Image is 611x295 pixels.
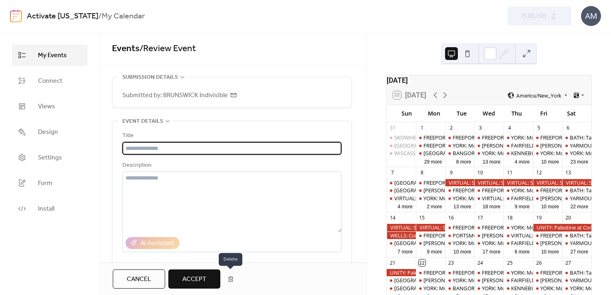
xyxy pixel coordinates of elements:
[477,169,484,176] div: 10
[453,157,475,165] button: 8 more
[477,259,484,266] div: 24
[477,124,484,131] div: 3
[423,195,545,202] div: YORK: Morning Resistance at [GEOGRAPHIC_DATA]
[482,142,591,149] div: [PERSON_NAME]: NO I.C.E in [PERSON_NAME]
[394,179,533,186] div: [GEOGRAPHIC_DATA]: Support Palestine Weekly Standout
[506,259,513,266] div: 25
[445,187,474,194] div: FREEPORT: VISIBILITY FREEPORT Stand for Democracy!
[533,179,562,186] div: VIRTUAL: Sign the Petition to Kick ICE Out of Pease
[423,179,572,186] div: FREEPORT: AM and PM Visibility Bridge Brigade. Click for times!
[12,96,88,117] a: Views
[503,232,533,239] div: VIRTUAL: De-Escalation Training for ICE Watch Volunteers. Part of Verifier Training
[503,179,533,186] div: VIRTUAL: Sign the Petition to Kick ICE Out of Pease
[448,215,455,221] div: 16
[38,76,62,86] span: Connect
[453,187,583,194] div: FREEPORT: VISIBILITY FREEPORT Stand for Democracy!
[112,40,140,58] a: Events
[511,202,533,210] button: 9 more
[416,142,445,149] div: FREEPORT: Visibility Labor Day Fight for Workers
[482,277,591,284] div: [PERSON_NAME]: NO I.C.E in [PERSON_NAME]
[503,134,533,141] div: YORK: Morning Resistance at Town Center
[503,269,533,276] div: YORK: Morning Resistance at Town Center
[503,187,533,194] div: YORK: Morning Resistance at Town Center
[565,169,571,176] div: 13
[511,142,573,149] div: FAIRFIELD: Stop The Coup
[533,224,591,231] div: UNITY: Palestine at Common Ground Fair
[562,285,591,292] div: YORK: Morning Resistance at Town Center
[511,285,569,292] div: KENNEBUNK: Stand Out
[535,124,542,131] div: 5
[533,195,562,202] div: WELLS: NO I.C.E in Wells
[423,232,572,239] div: FREEPORT: AM and PM Visibility Bridge Brigade. Click for times!
[475,105,503,122] div: Wed
[38,179,52,188] span: Form
[448,169,455,176] div: 9
[423,202,445,210] button: 2 more
[533,187,562,194] div: FREEPORT: AM and PM Rush Hour Brigade. Click for times!
[562,239,591,247] div: YARMOUTH: Saturday Weekly Rally - Resist Hate - Support Democracy
[562,187,591,194] div: BATH: Tabling at the Bath Farmers Market
[387,232,416,239] div: WELLS: Continuous Sunrise to Sunset No I.C.E. Rally
[565,259,571,266] div: 27
[482,285,603,292] div: YORK: Morning Resistance at [GEOGRAPHIC_DATA]
[533,269,562,276] div: FREEPORT: AM and PM Rush Hour Brigade. Click for times!
[557,105,585,122] div: Sat
[482,187,572,194] div: FREEPORT: Visibility Brigade Standout
[474,195,503,202] div: VIRTUAL: The Shape of Solidarity - Listening To Palestine
[562,149,591,157] div: YORK: Morning Resistance at Town Center
[394,149,552,157] div: WISCASSET: Community Stand Up - Being a Good Human Matters!
[423,187,533,194] div: [PERSON_NAME]: NO I.C.E in [PERSON_NAME]
[450,202,474,210] button: 13 more
[516,93,561,98] span: America/New_York
[538,157,562,165] button: 10 more
[533,285,562,292] div: YORK: Morning Resistance at Town Center
[581,6,601,26] div: AM
[445,134,474,141] div: FREEPORT: VISIBILITY FREEPORT Stand for Democracy!
[393,105,421,122] div: Sun
[419,259,425,266] div: 22
[535,259,542,266] div: 26
[12,121,88,143] a: Design
[416,224,445,231] div: VIRTUAL: Sign the Petition to Kick ICE Out of Pease
[122,161,340,170] div: Description
[535,169,542,176] div: 12
[38,204,54,214] span: Install
[12,147,88,168] a: Settings
[503,105,530,122] div: Thu
[122,91,238,100] span: Submitted by: BRUNSWICK Indivisible
[445,142,474,149] div: YORK: Morning Resistance at Town Center
[506,169,513,176] div: 11
[562,134,591,141] div: BATH: Tabling at the Bath Farmers Market
[474,269,503,276] div: FREEPORT: Visibility Brigade Standout
[448,124,455,131] div: 2
[394,277,582,284] div: [GEOGRAPHIC_DATA]; Canvass with [US_STATE] Dems in [GEOGRAPHIC_DATA]
[445,224,474,231] div: FREEPORT: VISIBILITY FREEPORT Stand for Democracy!
[12,70,88,92] a: Connect
[113,269,165,289] a: Cancel
[530,105,558,122] div: Fri
[453,149,534,157] div: BANGOR: Weekly peaceful protest
[416,149,445,157] div: LISBON FALLS: Labor Day Rally
[387,187,416,194] div: PORTLAND: DEERING CENTER Porchfest
[511,195,573,202] div: FAIRFIELD: Stop The Coup
[423,247,445,255] button: 9 more
[533,239,562,247] div: WELLS: NO I.C.E in Wells
[394,187,565,194] div: [GEOGRAPHIC_DATA]: [PERSON_NAME][GEOGRAPHIC_DATA] Porchfest
[387,239,416,247] div: PORTLAND: SURJ Greater Portland Gathering (Showing up for Racial Justice)
[127,275,151,284] span: Cancel
[474,179,503,186] div: VIRTUAL: Sign the Petition to Kick ICE Out of Pease
[423,142,530,149] div: FREEPORT: Visibility [DATE] Fight for Workers
[445,277,474,284] div: YORK: Morning Resistance at Town Center
[445,285,474,292] div: BANGOR: Weekly peaceful protest
[387,195,416,202] div: VIRTUAL: The Resistance Lab Organizing Training with Pramila Jayapal
[453,134,583,141] div: FREEPORT: VISIBILITY FREEPORT Stand for Democracy!
[38,51,67,60] span: My Events
[533,277,562,284] div: WELLS: NO I.C.E in Wells
[416,269,445,276] div: FREEPORT: AM and PM Visibility Bridge Brigade. Click for times!
[482,232,591,239] div: [PERSON_NAME]: NO I.C.E in [PERSON_NAME]
[419,124,425,131] div: 1
[503,239,533,247] div: FAIRFIELD: Stop The Coup
[394,239,599,247] div: [GEOGRAPHIC_DATA]: SURJ Greater Portland Gathering (Showing up for Racial Justice)
[538,247,562,255] button: 10 more
[565,124,571,131] div: 6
